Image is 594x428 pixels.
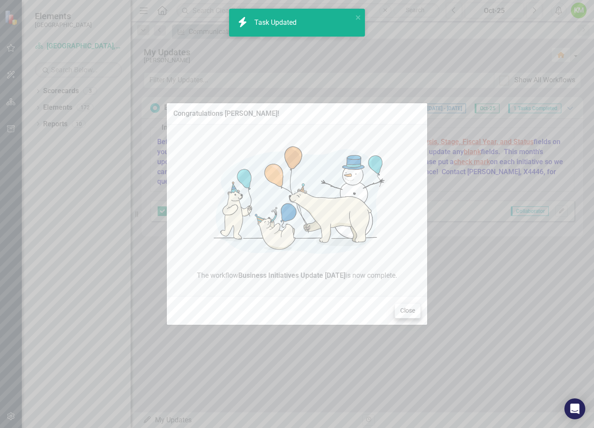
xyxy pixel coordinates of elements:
img: Congratulations [198,131,396,271]
div: Task Updated [254,18,299,28]
div: Congratulations [PERSON_NAME]! [173,110,279,118]
button: Close [395,303,421,318]
button: close [355,12,361,22]
strong: Business Initiatives Update [DATE] [238,271,345,280]
div: Open Intercom Messenger [564,398,585,419]
span: The workflow is now complete. [173,271,421,281]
